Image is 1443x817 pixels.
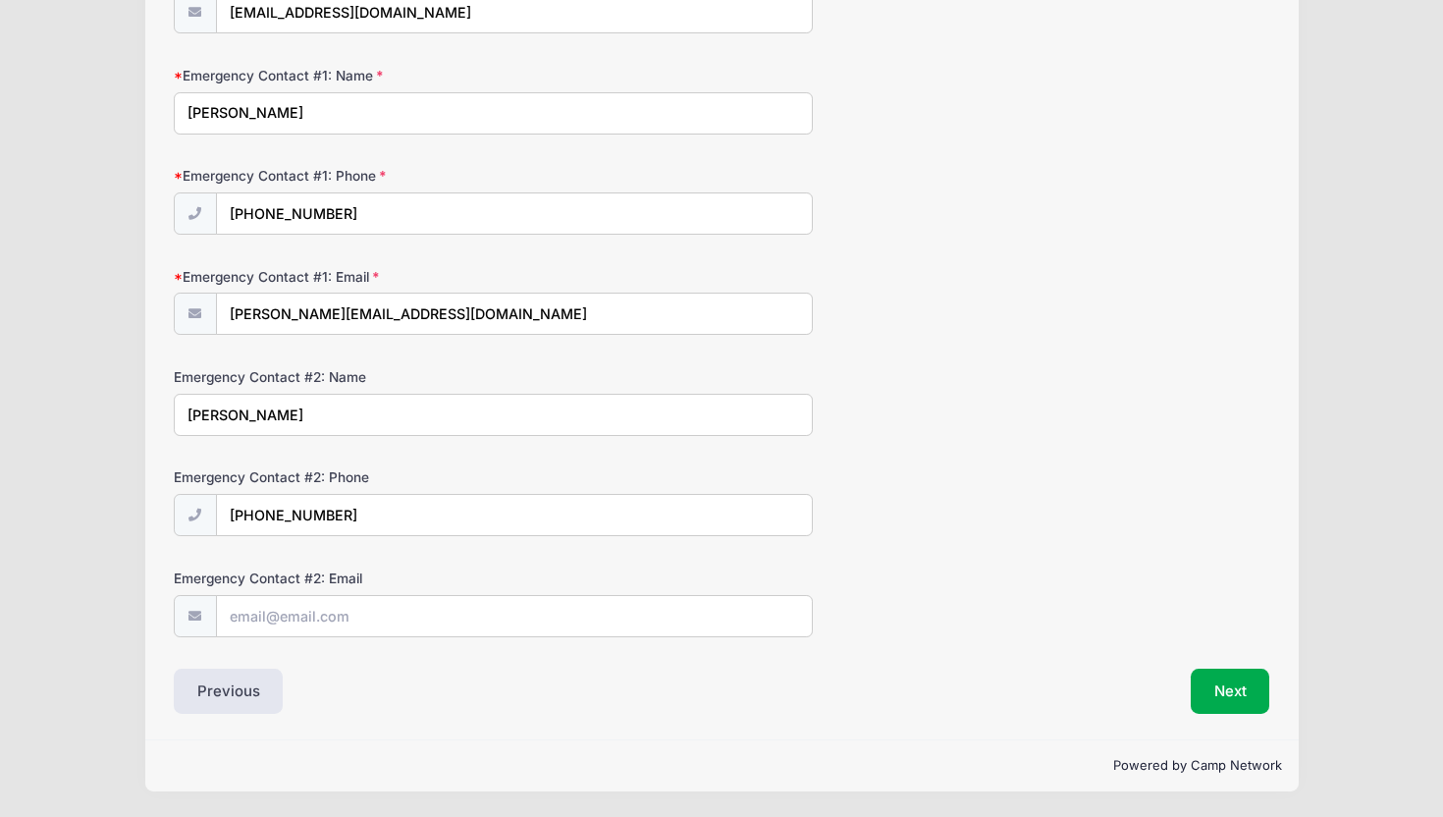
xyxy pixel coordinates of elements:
[216,293,813,335] input: email@email.com
[174,66,539,85] label: Emergency Contact #1: Name
[216,494,813,536] input: (xxx) xxx-xxxx
[174,367,539,387] label: Emergency Contact #2: Name
[216,595,813,637] input: email@email.com
[1191,669,1270,714] button: Next
[174,669,284,714] button: Previous
[174,267,539,287] label: Emergency Contact #1: Email
[174,569,539,588] label: Emergency Contact #2: Email
[161,756,1283,776] p: Powered by Camp Network
[174,166,539,186] label: Emergency Contact #1: Phone
[174,467,539,487] label: Emergency Contact #2: Phone
[216,192,813,235] input: (xxx) xxx-xxxx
